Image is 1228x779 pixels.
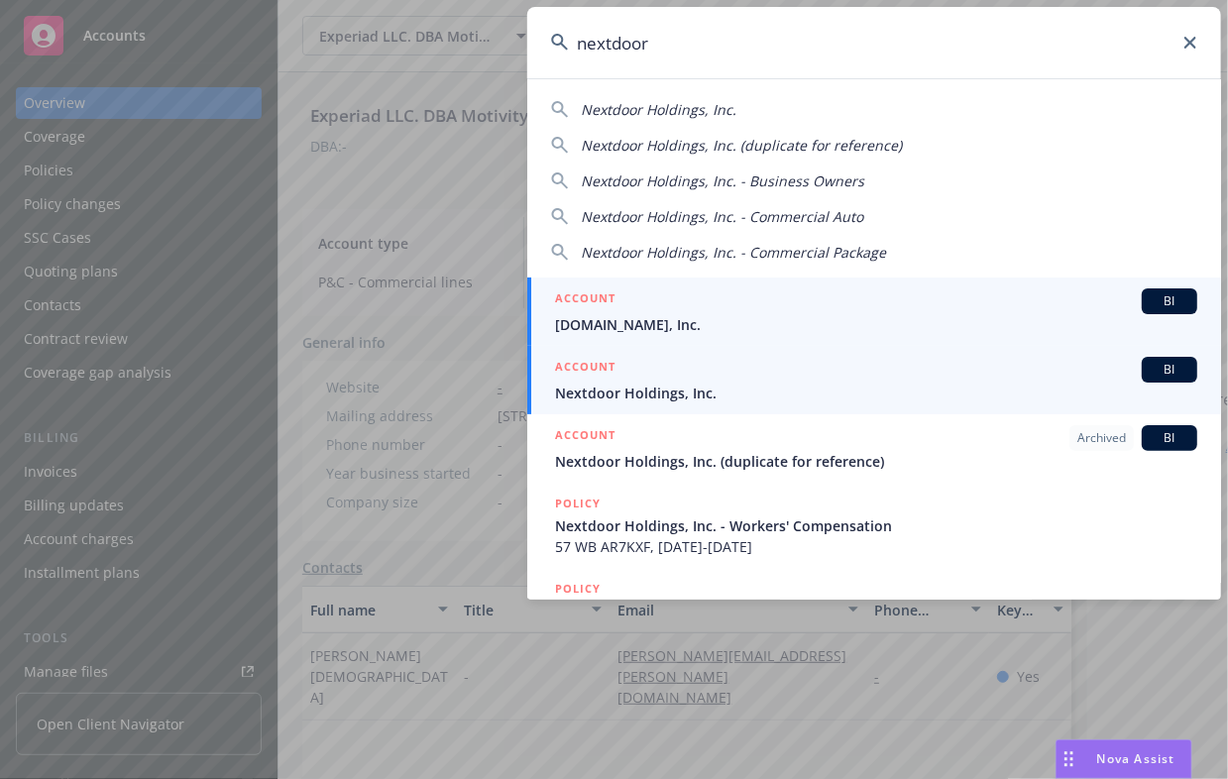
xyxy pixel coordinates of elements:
[527,568,1221,653] a: POLICY
[581,136,902,155] span: Nextdoor Holdings, Inc. (duplicate for reference)
[555,357,615,381] h5: ACCOUNT
[555,494,601,513] h5: POLICY
[555,425,615,449] h5: ACCOUNT
[1150,429,1189,447] span: BI
[1077,429,1126,447] span: Archived
[555,314,1197,335] span: [DOMAIN_NAME], Inc.
[581,100,736,119] span: Nextdoor Holdings, Inc.
[555,536,1197,557] span: 57 WB AR7KXF, [DATE]-[DATE]
[1097,750,1175,767] span: Nova Assist
[555,451,1197,472] span: Nextdoor Holdings, Inc. (duplicate for reference)
[1056,739,1192,779] button: Nova Assist
[527,414,1221,483] a: ACCOUNTArchivedBINextdoor Holdings, Inc. (duplicate for reference)
[527,483,1221,568] a: POLICYNextdoor Holdings, Inc. - Workers' Compensation57 WB AR7KXF, [DATE]-[DATE]
[527,7,1221,78] input: Search...
[527,278,1221,346] a: ACCOUNTBI[DOMAIN_NAME], Inc.
[555,515,1197,536] span: Nextdoor Holdings, Inc. - Workers' Compensation
[581,243,886,262] span: Nextdoor Holdings, Inc. - Commercial Package
[581,171,864,190] span: Nextdoor Holdings, Inc. - Business Owners
[527,346,1221,414] a: ACCOUNTBINextdoor Holdings, Inc.
[581,207,863,226] span: Nextdoor Holdings, Inc. - Commercial Auto
[1057,740,1081,778] div: Drag to move
[555,288,615,312] h5: ACCOUNT
[1150,361,1189,379] span: BI
[555,579,601,599] h5: POLICY
[555,383,1197,403] span: Nextdoor Holdings, Inc.
[1150,292,1189,310] span: BI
